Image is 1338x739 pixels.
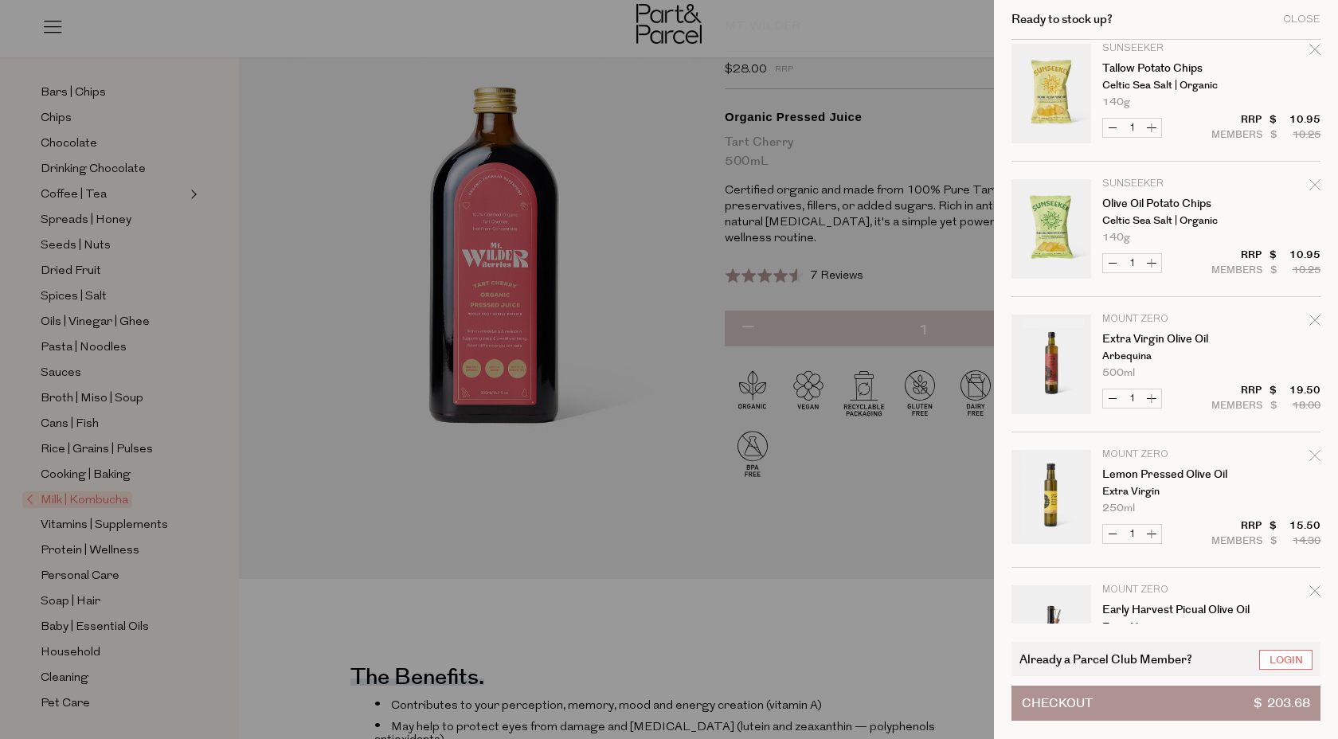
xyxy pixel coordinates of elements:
p: Mount Zero [1102,315,1226,324]
span: Already a Parcel Club Member? [1019,650,1192,668]
a: Olive Oil Potato Chips [1102,198,1226,209]
a: Tallow Potato Chips [1102,63,1226,74]
p: Extra Virgin [1102,487,1226,497]
span: Checkout [1022,686,1093,720]
a: Extra Virgin Olive Oil [1102,334,1226,345]
span: $ 203.68 [1254,686,1310,720]
p: Arbequina [1102,351,1226,362]
p: Extra Virgin [1102,622,1226,632]
p: Celtic Sea Salt | Organic [1102,80,1226,91]
div: Close [1283,14,1320,25]
div: Remove Early Harvest Picual Olive Oil [1309,583,1320,604]
p: Sunseeker [1102,179,1226,189]
input: QTY Olive Oil Potato Chips [1122,254,1142,272]
span: 500ml [1102,368,1135,378]
p: Mount Zero [1102,585,1226,595]
a: Lemon Pressed Olive Oil [1102,469,1226,480]
span: 140g [1102,233,1130,243]
p: Mount Zero [1102,450,1226,459]
h2: Ready to stock up? [1011,14,1113,25]
p: Celtic Sea Salt | Organic [1102,216,1226,226]
a: Early Harvest Picual Olive Oil [1102,604,1226,616]
input: QTY Lemon Pressed Olive Oil [1122,525,1142,543]
p: Sunseeker [1102,44,1226,53]
div: Remove Lemon Pressed Olive Oil [1309,448,1320,469]
button: Checkout$ 203.68 [1011,686,1320,721]
input: QTY Tallow Potato Chips [1122,119,1142,137]
span: 140g [1102,97,1130,108]
input: QTY Extra Virgin Olive Oil [1122,389,1142,408]
a: Login [1259,650,1313,670]
div: Remove Olive Oil Potato Chips [1309,177,1320,198]
span: 250ml [1102,503,1135,514]
div: Remove Tallow Potato Chips [1309,41,1320,63]
div: Remove Extra Virgin Olive Oil [1309,312,1320,334]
